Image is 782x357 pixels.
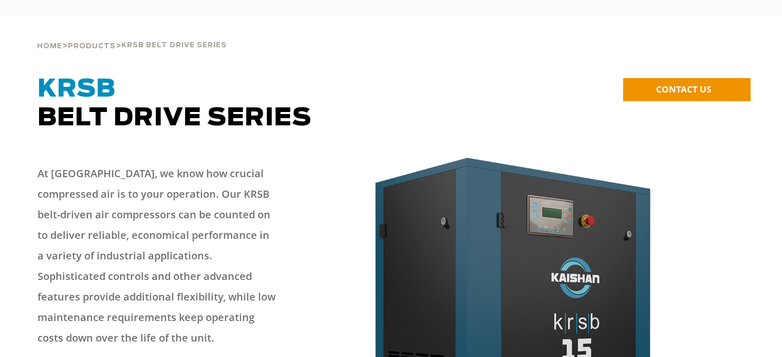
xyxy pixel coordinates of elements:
span: krsb belt drive series [121,42,227,49]
a: CONTACT US [623,78,751,101]
span: CONTACT US [656,83,711,95]
a: Products [68,41,116,50]
p: At [GEOGRAPHIC_DATA], we know how crucial compressed air is to your operation. Our KRSB belt-driv... [38,163,278,348]
a: Home [37,41,62,50]
div: > > [37,15,227,54]
span: Belt Drive Series [38,77,312,130]
span: KRSB [38,77,116,102]
span: Home [37,43,62,50]
span: Products [68,43,116,50]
